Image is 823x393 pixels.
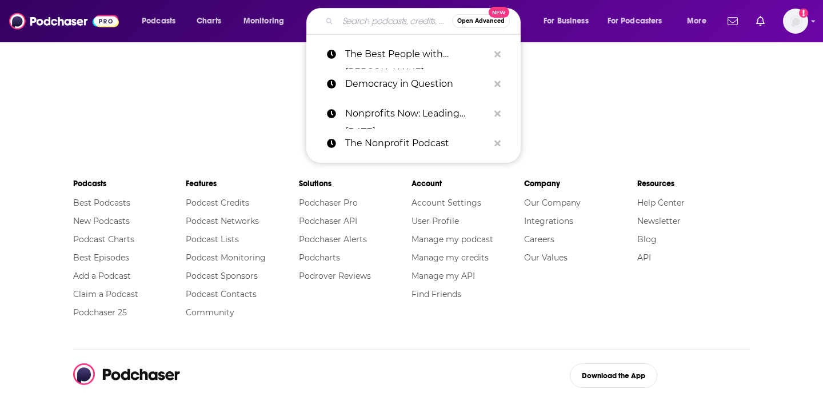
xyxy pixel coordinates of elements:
[73,216,130,226] a: New Podcasts
[243,13,284,29] span: Monitoring
[411,252,489,263] a: Manage my credits
[306,69,521,99] a: Democracy in Question
[197,13,221,29] span: Charts
[338,12,452,30] input: Search podcasts, credits, & more...
[411,234,493,244] a: Manage my podcast
[457,18,505,24] span: Open Advanced
[299,252,340,263] a: Podcharts
[73,174,186,194] li: Podcasts
[752,11,769,31] a: Show notifications dropdown
[299,271,371,281] a: Podrover Reviews
[637,198,685,208] a: Help Center
[637,174,750,194] li: Resources
[637,216,681,226] a: Newsletter
[345,69,489,99] p: Democracy in Question
[186,307,234,318] a: Community
[189,12,228,30] a: Charts
[345,39,489,69] p: The Best People with Nicolle Wallace
[186,252,266,263] a: Podcast Monitoring
[142,13,175,29] span: Podcasts
[411,271,475,281] a: Manage my API
[306,129,521,158] a: The Nonprofit Podcast
[723,11,742,31] a: Show notifications dropdown
[306,99,521,129] a: Nonprofits Now: Leading [DATE]
[186,174,298,194] li: Features
[608,13,662,29] span: For Podcasters
[299,174,411,194] li: Solutions
[452,14,510,28] button: Open AdvancedNew
[524,174,637,194] li: Company
[489,7,509,18] span: New
[524,216,573,226] a: Integrations
[570,363,657,388] button: Download the App
[9,10,119,32] img: Podchaser - Follow, Share and Rate Podcasts
[186,271,258,281] a: Podcast Sponsors
[73,198,130,208] a: Best Podcasts
[299,198,358,208] a: Podchaser Pro
[679,12,721,30] button: open menu
[299,234,367,244] a: Podchaser Alerts
[411,174,524,194] li: Account
[411,216,459,226] a: User Profile
[186,216,259,226] a: Podcast Networks
[637,252,651,263] a: API
[73,289,138,299] a: Claim a Podcast
[186,198,249,208] a: Podcast Credits
[299,216,357,226] a: Podchaser API
[73,234,134,244] a: Podcast Charts
[411,198,481,208] a: Account Settings
[186,289,257,299] a: Podcast Contacts
[186,234,239,244] a: Podcast Lists
[73,252,129,263] a: Best Episodes
[600,12,679,30] button: open menu
[73,271,131,281] a: Add a Podcast
[73,307,127,318] a: Podchaser 25
[544,13,589,29] span: For Business
[235,12,299,30] button: open menu
[783,9,808,34] span: Logged in as jennarohl
[524,252,568,263] a: Our Values
[411,289,461,299] a: Find Friends
[345,99,489,129] p: Nonprofits Now: Leading Today
[783,9,808,34] img: User Profile
[306,39,521,69] a: The Best People with [PERSON_NAME]
[317,8,532,34] div: Search podcasts, credits, & more...
[524,198,581,208] a: Our Company
[134,12,190,30] button: open menu
[687,13,706,29] span: More
[783,9,808,34] button: Show profile menu
[536,12,603,30] button: open menu
[73,363,181,385] img: Podchaser - Follow, Share and Rate Podcasts
[524,234,554,244] a: Careers
[345,129,489,158] p: The Nonprofit Podcast
[637,234,657,244] a: Blog
[799,9,808,18] svg: Add a profile image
